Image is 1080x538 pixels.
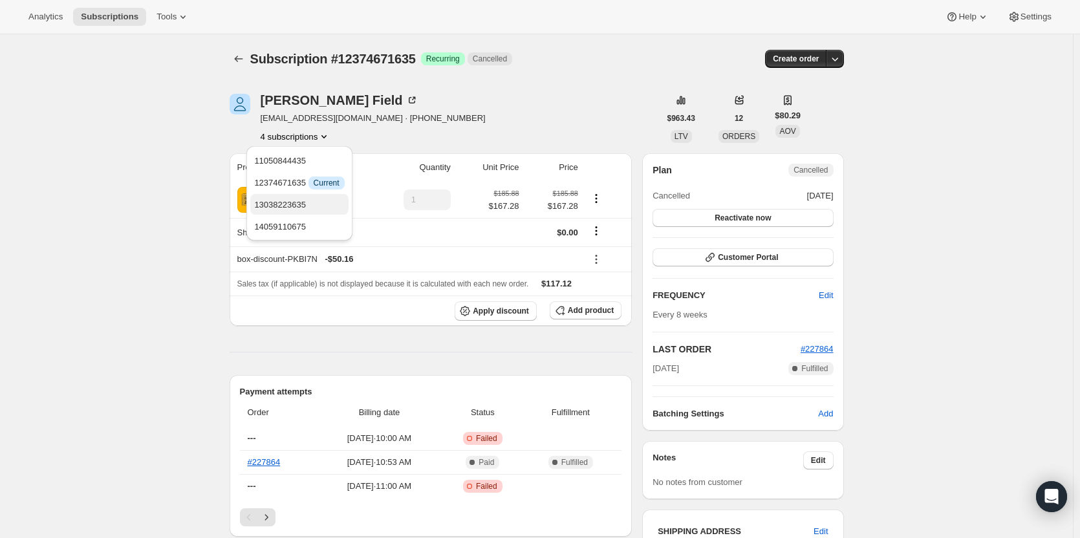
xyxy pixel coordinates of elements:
button: Create order [765,50,826,68]
span: Subscription #12374671635 [250,52,416,66]
span: Subscriptions [81,12,138,22]
span: --- [248,481,256,491]
th: Product [230,153,370,182]
button: Product actions [586,191,607,206]
span: $80.29 [775,109,801,122]
button: #227864 [801,343,834,356]
button: 11050844435 [250,150,348,171]
span: Edit [814,525,828,538]
span: Add [818,407,833,420]
span: Status [446,406,519,419]
span: Add product [568,305,614,316]
th: Quantity [369,153,454,182]
span: $167.28 [527,200,578,213]
span: Fulfilled [801,363,828,374]
button: Shipping actions [586,224,607,238]
span: Billing date [321,406,438,419]
div: [PERSON_NAME] Field [261,94,418,107]
span: Edit [819,289,833,302]
button: Customer Portal [653,248,833,266]
button: 13038223635 [250,194,348,215]
span: 11050844435 [254,156,306,166]
th: Shipping [230,218,370,246]
th: Unit Price [455,153,523,182]
span: $963.43 [667,113,695,124]
button: Add product [550,301,621,319]
span: Every 8 weeks [653,310,707,319]
span: --- [248,433,256,443]
button: Add [810,403,841,424]
span: 12374671635 [254,178,344,188]
span: Failed [476,481,497,491]
button: Tools [149,8,197,26]
span: $117.12 [541,279,572,288]
span: [EMAIL_ADDRESS][DOMAIN_NAME] · [PHONE_NUMBER] [261,112,486,125]
span: Help [958,12,976,22]
h6: Batching Settings [653,407,818,420]
img: product img [237,187,263,213]
button: Reactivate now [653,209,833,227]
span: Analytics [28,12,63,22]
span: $0.00 [557,228,578,237]
span: 13038223635 [254,200,306,210]
a: #227864 [248,457,281,467]
span: Failed [476,433,497,444]
button: Subscriptions [230,50,248,68]
span: Recurring [426,54,460,64]
span: Cancelled [794,165,828,175]
h3: SHIPPING ADDRESS [658,525,814,538]
h2: FREQUENCY [653,289,819,302]
div: Open Intercom Messenger [1036,481,1067,512]
span: Apply discount [473,306,529,316]
small: $185.88 [553,189,578,197]
span: - $50.16 [325,253,353,266]
h3: Notes [653,451,803,469]
button: Analytics [21,8,70,26]
span: Cancelled [653,189,690,202]
button: $963.43 [660,109,703,127]
span: Reactivate now [715,213,771,223]
nav: Pagination [240,508,622,526]
button: 12374671635 InfoCurrent [250,172,348,193]
span: ORDERS [722,132,755,141]
button: Settings [1000,8,1059,26]
span: $167.28 [489,200,519,213]
span: Cancelled [473,54,507,64]
button: Help [938,8,997,26]
div: box-discount-PKBI7N [237,253,578,266]
span: Fulfilled [561,457,588,468]
span: Current [314,178,340,188]
span: [DATE] · 11:00 AM [321,480,438,493]
span: Settings [1021,12,1052,22]
button: 12 [727,109,751,127]
span: AOV [779,127,795,136]
span: LTV [675,132,688,141]
span: Nathaniel Field [230,94,250,114]
button: Edit [803,451,834,469]
span: [DATE] · 10:53 AM [321,456,438,469]
span: [DATE] [653,362,679,375]
button: Edit [811,285,841,306]
h2: Payment attempts [240,385,622,398]
a: #227864 [801,344,834,354]
span: 12 [735,113,743,124]
h2: Plan [653,164,672,177]
span: 14059110675 [254,222,306,231]
button: Apply discount [455,301,537,321]
small: $185.88 [493,189,519,197]
span: Edit [811,455,826,466]
th: Price [523,153,582,182]
span: Customer Portal [718,252,778,263]
button: 14059110675 [250,216,348,237]
span: Create order [773,54,819,64]
span: Tools [157,12,177,22]
button: Next [257,508,275,526]
button: Product actions [261,130,331,143]
span: [DATE] [807,189,834,202]
span: Paid [479,457,494,468]
span: No notes from customer [653,477,742,487]
span: [DATE] · 10:00 AM [321,432,438,445]
span: Sales tax (if applicable) is not displayed because it is calculated with each new order. [237,279,529,288]
h2: LAST ORDER [653,343,801,356]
